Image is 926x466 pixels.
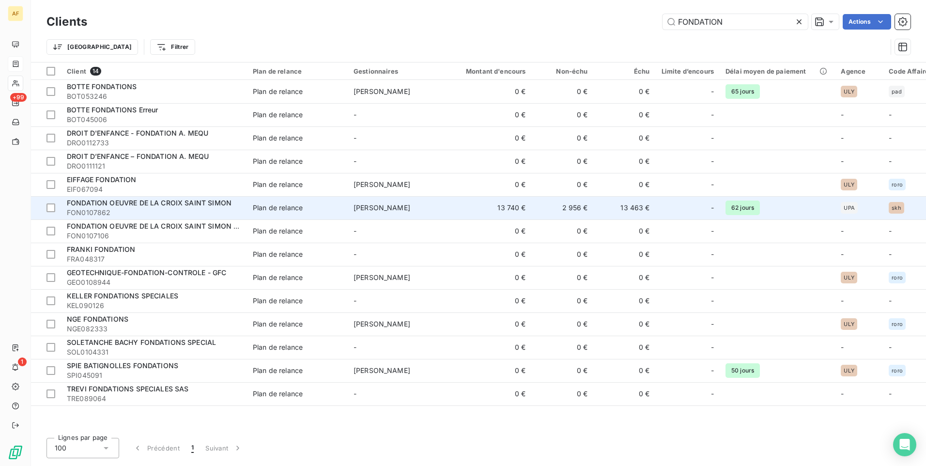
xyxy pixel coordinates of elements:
span: - [354,389,356,398]
span: [PERSON_NAME] [354,366,410,374]
div: Agence [841,67,877,75]
span: - [841,134,844,142]
span: - [841,157,844,165]
td: 0 € [594,80,656,103]
td: 0 € [448,243,532,266]
span: DRO0111121 [67,161,241,171]
div: Plan de relance [253,156,303,166]
span: FONDATION OEUVRE DE LA CROIX SAINT SIMON Erreur [67,222,253,230]
span: - [711,273,714,282]
td: 13 740 € [448,196,532,219]
span: +99 [10,93,27,102]
td: 0 € [594,173,656,196]
span: - [711,180,714,189]
span: - [711,342,714,352]
span: - [354,296,356,305]
span: NGE FONDATIONS [67,315,128,323]
span: [PERSON_NAME] [354,180,410,188]
td: 0 € [532,336,594,359]
div: Gestionnaires [354,67,443,75]
div: Limite d’encours [662,67,714,75]
span: DRO0112733 [67,138,241,148]
span: ULY [844,89,854,94]
span: - [354,110,356,119]
span: - [841,250,844,258]
div: Plan de relance [253,366,303,375]
td: 0 € [594,289,656,312]
span: SPI045091 [67,371,241,380]
td: 0 € [594,312,656,336]
td: 0 € [532,103,594,126]
span: - [354,343,356,351]
span: ULY [844,368,854,373]
span: DROIT D'ENFANCE - FONDATION A. MEQU [67,129,208,137]
span: 14 [90,67,101,76]
td: 0 € [532,382,594,405]
span: roro [892,368,903,373]
button: Filtrer [150,39,195,55]
span: - [889,296,892,305]
td: 0 € [448,126,532,150]
span: - [711,319,714,329]
span: - [354,157,356,165]
td: 0 € [448,336,532,359]
span: GEO0108944 [67,278,241,287]
div: Plan de relance [253,249,303,259]
div: Plan de relance [253,203,303,213]
div: Open Intercom Messenger [893,433,916,456]
td: 0 € [594,266,656,289]
span: BOT045006 [67,115,241,124]
h3: Clients [46,13,87,31]
span: TRE089064 [67,394,241,404]
div: Plan de relance [253,133,303,143]
td: 0 € [532,219,594,243]
span: BOT053246 [67,92,241,101]
span: - [841,110,844,119]
td: 0 € [532,150,594,173]
td: 0 € [594,150,656,173]
span: - [711,389,714,399]
span: roro [892,182,903,187]
td: 0 € [448,150,532,173]
span: FON0107862 [67,208,241,217]
span: FRA048317 [67,254,241,264]
div: Plan de relance [253,180,303,189]
span: - [711,87,714,96]
span: skh [892,205,901,211]
span: BOTTE FONDATIONS [67,82,137,91]
span: SOLETANCHE BACHY FONDATIONS SPECIAL [67,338,216,346]
span: TREVI FONDATIONS SPECIALES SAS [67,385,189,393]
span: - [889,389,892,398]
td: 0 € [448,289,532,312]
span: EIFFAGE FONDATION [67,175,137,184]
td: 0 € [594,243,656,266]
span: - [889,227,892,235]
div: Plan de relance [253,319,303,329]
span: 62 jours [725,201,760,215]
td: 0 € [594,126,656,150]
span: BOTTE FONDATIONS Erreur [67,106,158,114]
span: pad [892,89,901,94]
span: - [354,134,356,142]
td: 0 € [594,103,656,126]
span: - [889,134,892,142]
span: - [711,203,714,213]
span: - [841,389,844,398]
span: roro [892,321,903,327]
td: 2 956 € [532,196,594,219]
td: 0 € [448,312,532,336]
div: Plan de relance [253,342,303,352]
td: 0 € [448,266,532,289]
td: 0 € [532,173,594,196]
div: Plan de relance [253,273,303,282]
td: 0 € [532,289,594,312]
span: - [841,296,844,305]
button: Suivant [200,438,248,458]
td: 0 € [448,80,532,103]
span: ULY [844,182,854,187]
span: - [889,250,892,258]
td: 0 € [532,243,594,266]
td: 0 € [448,359,532,382]
span: FON0107106 [67,231,241,241]
span: - [711,226,714,236]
